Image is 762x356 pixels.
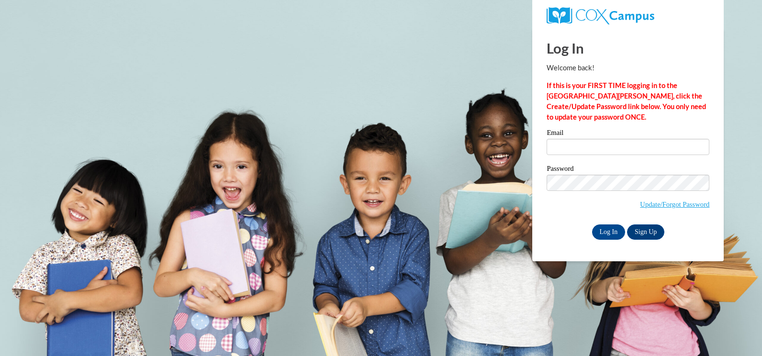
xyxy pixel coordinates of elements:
[640,200,709,208] a: Update/Forgot Password
[547,63,709,73] p: Welcome back!
[547,129,709,139] label: Email
[547,81,706,121] strong: If this is your FIRST TIME logging in to the [GEOGRAPHIC_DATA][PERSON_NAME], click the Create/Upd...
[547,7,709,24] a: COX Campus
[547,7,654,24] img: COX Campus
[547,38,709,58] h1: Log In
[547,165,709,175] label: Password
[627,224,664,240] a: Sign Up
[592,224,626,240] input: Log In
